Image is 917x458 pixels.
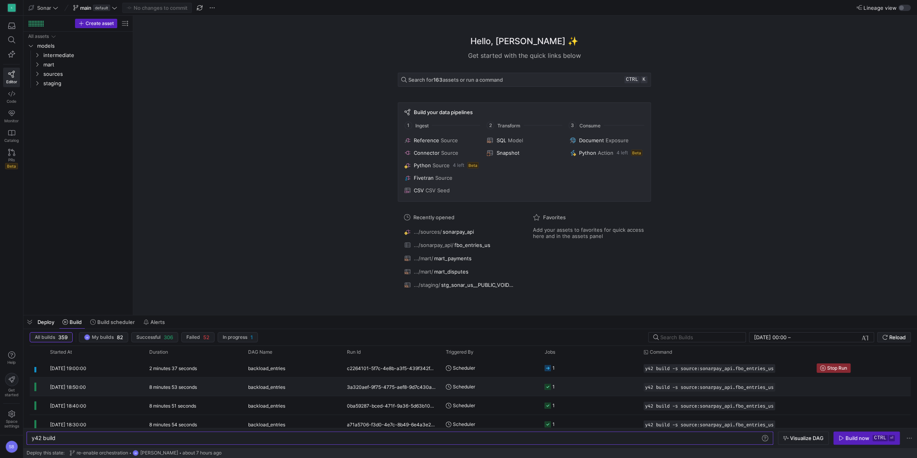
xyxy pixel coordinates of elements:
[453,396,475,415] span: Scheduler
[3,438,20,455] button: SB
[552,377,555,396] div: 1
[27,32,130,41] div: Press SPACE to select this row.
[413,214,454,220] span: Recently opened
[7,99,16,104] span: Code
[470,35,578,48] h1: Hello, [PERSON_NAME] ✨
[414,137,439,143] span: Reference
[446,349,474,355] span: Triggered By
[347,349,361,355] span: Run Id
[403,148,481,157] button: ConnectorSource
[3,407,20,432] a: Spacesettings
[414,255,433,261] span: .../mart/
[342,359,441,377] div: c2264101-5f7c-4e8b-a3f5-439f342f44f9
[403,161,481,170] button: PythonSource4 leftBeta
[30,332,73,342] button: All builds359
[598,150,613,156] span: Action
[4,419,19,428] span: Space settings
[3,1,20,14] a: S
[70,319,82,325] span: Build
[754,334,787,340] input: Start datetime
[149,349,168,355] span: Duration
[27,3,60,13] button: Sonar
[552,359,555,377] div: 1
[43,79,129,88] span: staging
[80,5,91,11] span: main
[414,109,473,115] span: Build your data pipelines
[86,21,114,26] span: Create asset
[833,431,900,445] button: Build nowctrl⏎
[863,5,897,11] span: Lineage view
[414,242,454,248] span: .../sonarpay_api/
[218,332,258,342] button: In progress1
[50,384,86,390] span: [DATE] 18:50:00
[164,334,173,340] span: 306
[92,335,114,340] span: My builds
[27,60,130,69] div: Press SPACE to select this row.
[660,334,739,340] input: Search Builds
[6,79,17,84] span: Editor
[414,282,440,288] span: .../staging/
[579,150,596,156] span: Python
[645,385,774,390] span: y42 build -s source:sonarpay_api.fbo_entries_us
[37,5,51,11] span: Sonar
[87,315,138,329] button: Build scheduler
[443,229,474,235] span: sonarpay_api
[59,315,85,329] button: Build
[425,187,450,193] span: CSV Seed
[248,415,285,434] span: backload_entries
[35,335,55,340] span: All builds
[433,77,443,83] strong: 163
[50,349,72,355] span: Started At
[403,173,481,182] button: FivetranSource
[533,227,645,239] span: Add your assets to favorites for quick access here and in the assets panel
[93,5,110,11] span: default
[398,51,651,60] div: Get started with the quick links below
[43,70,129,79] span: sources
[467,162,479,168] span: Beta
[4,118,19,123] span: Monitor
[485,148,563,157] button: Snapshot
[434,268,468,275] span: mart_disputes
[27,41,130,50] div: Press SPACE to select this row.
[28,34,49,39] div: All assets
[617,150,628,156] span: 4 left
[402,280,517,290] button: .../staging/stg_sonar_us__PUBLIC_VOIDED_PAYMENTS
[845,435,869,441] div: Build now
[778,431,829,445] button: Visualize DAG
[827,365,847,371] span: Stop Run
[453,415,475,433] span: Scheduler
[7,360,16,365] span: Help
[8,157,15,162] span: PRs
[552,415,555,433] div: 1
[645,422,774,428] span: y42 build -s source:sonarpay_api.fbo_entries_us
[433,162,450,168] span: Source
[342,396,441,415] div: 0ba59287-bced-471f-9a36-5d63b1045bd8
[402,227,517,237] button: .../sources/sonarpay_api
[402,240,517,250] button: .../sonarpay_api/fbo_entries_us
[568,148,646,157] button: PythonAction4 leftBeta
[453,359,475,377] span: Scheduler
[150,319,165,325] span: Alerts
[568,136,646,145] button: DocumentExposure
[3,107,20,126] a: Monitor
[149,422,197,428] y42-duration: 8 minutes 54 seconds
[624,76,640,83] kbd: ctrl
[27,450,64,456] span: Deploy this state:
[248,349,272,355] span: DAG Name
[186,335,200,340] span: Failed
[43,60,129,69] span: mart
[496,150,519,156] span: Snapshot
[140,315,168,329] button: Alerts
[414,162,431,168] span: Python
[441,137,458,143] span: Source
[5,163,18,169] span: Beta
[68,448,223,458] button: re-enable orchestrationSB[PERSON_NAME]about 7 hours ago
[792,334,844,340] input: End datetime
[543,214,566,220] span: Favorites
[453,163,464,168] span: 4 left
[342,415,441,433] div: a71a5706-f3d0-4e7c-8b49-6e4a3e24d2de
[545,349,555,355] span: Jobs
[817,363,851,373] button: Stop Run
[250,334,253,340] span: 1
[788,334,791,340] span: –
